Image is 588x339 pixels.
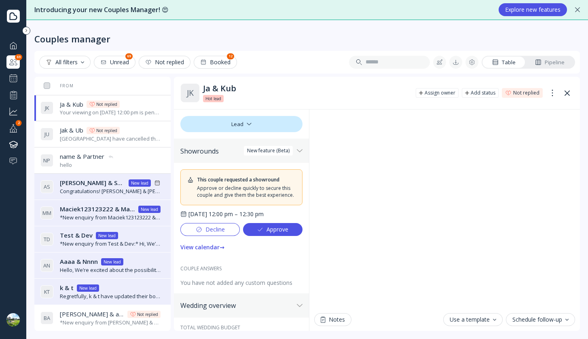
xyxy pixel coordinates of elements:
[180,83,200,103] div: J K
[60,135,161,143] div: [GEOGRAPHIC_DATA] have cancelled the viewing scheduled for [DATE] 10:00 am
[247,147,290,154] div: New feature (Beta)
[6,154,20,168] a: Help & support
[79,285,97,291] div: New lead
[180,301,294,310] div: Wedding overview
[40,259,53,272] div: A N
[137,311,158,318] div: Not replied
[60,319,161,326] div: *New enquiry from [PERSON_NAME] & ale bydle:* Hi there, We’re very interested in your venue for o...
[40,233,53,246] div: T D
[60,266,161,274] div: Hello, We’re excited about the possibility of hosting our wedding at your venue. Could you provid...
[321,316,345,323] div: Notes
[60,310,124,318] span: [PERSON_NAME] & ale bydle
[60,179,125,187] span: [PERSON_NAME] & Sandal
[505,6,561,13] div: Explore new features
[257,226,288,233] div: Approve
[180,223,240,236] button: Decline
[6,138,20,151] a: Knowledge hub
[425,90,455,96] div: Assign owner
[243,223,302,236] button: Approve
[513,90,539,96] div: Not replied
[512,316,569,323] div: Schedule follow-up
[200,59,231,65] div: Booked
[16,120,22,126] div: 2
[205,95,221,102] span: Hot lead
[6,121,20,135] a: Your profile2
[194,56,237,69] button: Booked
[40,154,53,167] div: N P
[60,109,161,116] div: Your viewing on [DATE] 12:00 pm is pending confirmation. The venue will approve or decline shortl...
[125,53,133,59] div: 69
[34,5,491,15] div: Introducing your new Couples Manager! 😍
[180,324,302,331] div: Total wedding budget
[314,109,575,308] iframe: Chat
[40,285,53,298] div: K T
[203,84,409,93] div: Ja & Kub
[60,214,161,221] div: *New enquiry from Maciek123123222 & Maciek2233333:* Hi, We tried booking a viewing at your venue,...
[60,231,93,240] span: Test & Dev
[506,313,575,326] button: Schedule follow-up
[40,180,53,193] div: A S
[180,265,302,272] div: COUPLE ANSWERS
[196,226,225,233] div: Decline
[40,312,53,324] div: B A
[471,90,495,96] div: Add status
[443,313,503,326] button: Use a template
[314,313,351,326] button: Notes
[100,59,129,65] div: Unread
[60,152,104,161] span: name & Partner
[34,33,110,44] div: Couples manager
[96,101,117,107] div: Not replied
[180,116,302,132] div: Lead
[6,88,20,101] a: Performance
[145,59,184,65] div: Not replied
[40,206,53,219] div: M M
[6,105,20,118] a: Grow your business
[180,147,294,155] div: Showrounds
[60,240,161,248] div: *New enquiry from Test & Dev:* Hi, We’re considering your venue for our wedding and would love to...
[46,59,84,65] div: All filters
[139,56,190,69] button: Not replied
[98,232,116,239] div: New lead
[94,56,135,69] button: Unread
[6,121,20,135] div: Your profile
[6,55,20,69] a: Couples manager69
[60,284,74,292] span: k & t
[39,56,91,69] button: All filters
[60,205,135,213] span: Maciek123123222 & Maciek2233333
[6,72,20,85] a: Showrounds Scheduler
[197,176,279,183] div: This couple requested a showround
[15,54,22,60] div: 69
[197,185,296,198] div: Approve or decline quickly to secure this couple and give them the best experience.
[141,206,158,213] div: New lead
[6,55,20,69] div: Couples manager
[180,241,224,254] button: View calendar→
[131,180,148,186] div: New lead
[180,279,302,287] div: You have not added any custom questions
[60,161,114,169] div: hello
[450,316,496,323] div: Use a template
[6,39,20,52] a: Dashboard
[60,293,161,300] div: Regretfully, k & t have updated their booking status and are no longer showing you as their confi...
[188,210,264,218] div: [DATE] 12:00 pm – 12:30 pm
[104,259,121,265] div: New lead
[40,128,53,141] div: J U
[40,83,74,88] div: From
[40,101,53,114] div: J K
[60,257,98,266] span: Aaaa & Nnnn
[60,187,161,195] div: Congratulations! [PERSON_NAME] & [PERSON_NAME] have indicated that they have chosen you for their...
[60,100,83,109] span: Ja & Kub
[227,53,234,59] div: 12
[492,59,516,66] div: Table
[60,126,83,135] span: Jak & Ub
[96,127,117,134] div: Not replied
[535,59,565,66] div: Pipeline
[499,3,567,16] button: Explore new features
[180,244,224,251] div: View calendar →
